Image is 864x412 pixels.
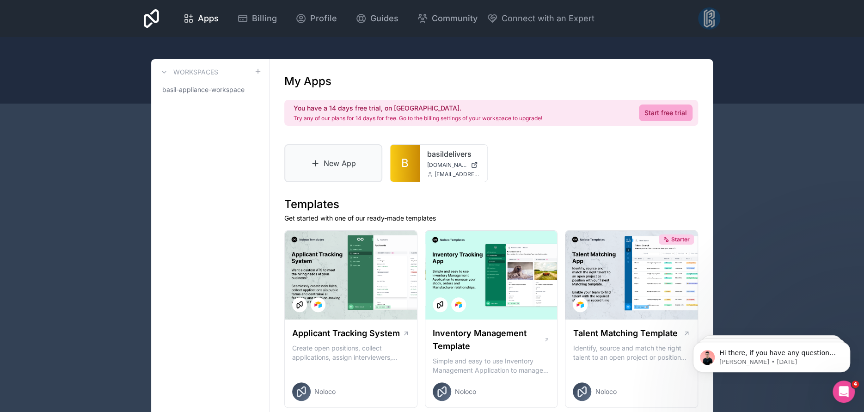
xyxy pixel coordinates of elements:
span: Starter [671,236,690,243]
a: basildelivers [427,148,480,160]
a: B [390,145,420,182]
a: Guides [348,8,406,29]
img: Airtable Logo [455,301,462,308]
span: 4 [852,381,859,388]
h1: Talent Matching Template [573,327,677,340]
span: [EMAIL_ADDRESS][DOMAIN_NAME] [435,171,480,178]
img: Airtable Logo [576,301,584,308]
h1: Inventory Management Template [433,327,544,353]
a: [DOMAIN_NAME] [427,161,480,169]
p: Try any of our plans for 14 days for free. Go to the billing settings of your workspace to upgrade! [294,115,542,122]
span: Billing [252,12,277,25]
h1: Templates [284,197,698,212]
a: Start free trial [639,105,692,121]
p: Simple and easy to use Inventory Management Application to manage your stock, orders and Manufact... [433,357,550,375]
span: [DOMAIN_NAME] [427,161,467,169]
a: Community [410,8,485,29]
h2: You have a 14 days free trial, on [GEOGRAPHIC_DATA]. [294,104,542,113]
a: basil-appliance-workspace [159,81,262,98]
a: Profile [288,8,344,29]
span: Noloco [455,387,476,396]
p: Identify, source and match the right talent to an open project or position with our Talent Matchi... [573,344,690,362]
a: Workspaces [159,67,218,78]
h3: Workspaces [173,68,218,77]
iframe: Intercom live chat [833,381,855,403]
span: B [401,156,409,171]
a: New App [284,144,382,182]
span: Guides [370,12,398,25]
a: Billing [230,8,284,29]
button: Connect with an Expert [487,12,594,25]
h1: Applicant Tracking System [292,327,400,340]
span: Noloco [314,387,336,396]
span: Profile [310,12,337,25]
h1: My Apps [284,74,331,89]
iframe: Intercom notifications message [679,322,864,387]
span: Apps [198,12,219,25]
span: Community [432,12,478,25]
p: Create open positions, collect applications, assign interviewers, centralise candidate feedback a... [292,344,410,362]
span: basil-appliance-workspace [162,85,245,94]
span: Noloco [595,387,616,396]
a: Apps [176,8,226,29]
p: Get started with one of our ready-made templates [284,214,698,223]
span: Connect with an Expert [502,12,594,25]
img: Airtable Logo [314,301,322,308]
